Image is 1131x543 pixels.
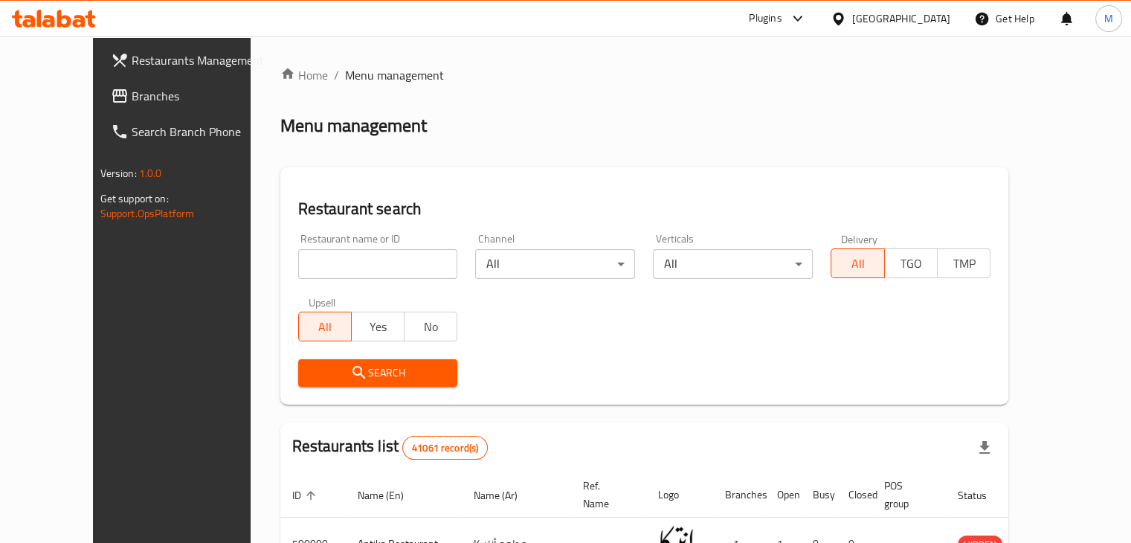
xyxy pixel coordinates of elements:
a: Support.OpsPlatform [100,204,195,223]
a: Home [280,66,328,84]
span: TGO [891,253,932,274]
div: All [475,249,635,279]
span: Name (Ar) [474,486,537,504]
span: Branches [132,87,270,105]
div: Total records count [402,436,488,460]
button: Search [298,359,458,387]
button: TMP [937,248,990,278]
div: Export file [967,430,1002,466]
span: TMP [944,253,985,274]
span: 41061 record(s) [403,441,487,455]
div: All [653,249,813,279]
span: Get support on: [100,189,169,208]
th: Branches [713,472,765,518]
li: / [334,66,339,84]
label: Upsell [309,297,336,307]
span: Search [310,364,446,382]
span: Ref. Name [583,477,628,513]
span: Menu management [345,66,444,84]
span: Status [958,486,1006,504]
button: Yes [351,312,405,341]
input: Search for restaurant name or ID.. [298,249,458,279]
span: ID [292,486,320,504]
span: M [1104,10,1113,27]
h2: Menu management [280,114,427,138]
a: Search Branch Phone [99,114,282,150]
button: All [831,248,884,278]
div: [GEOGRAPHIC_DATA] [852,10,950,27]
button: TGO [884,248,938,278]
button: No [404,312,457,341]
h2: Restaurant search [298,198,991,220]
span: Restaurants Management [132,51,270,69]
label: Delivery [841,234,878,244]
span: Name (En) [358,486,423,504]
span: No [410,316,451,338]
span: All [837,253,878,274]
th: Closed [837,472,872,518]
span: Version: [100,164,137,183]
a: Restaurants Management [99,42,282,78]
a: Branches [99,78,282,114]
span: POS group [884,477,928,513]
span: Search Branch Phone [132,123,270,141]
nav: breadcrumb [280,66,1009,84]
th: Busy [801,472,837,518]
h2: Restaurants list [292,435,489,460]
span: All [305,316,346,338]
div: Plugins [749,10,782,28]
th: Open [765,472,801,518]
button: All [298,312,352,341]
th: Logo [646,472,713,518]
span: Yes [358,316,399,338]
span: 1.0.0 [139,164,162,183]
